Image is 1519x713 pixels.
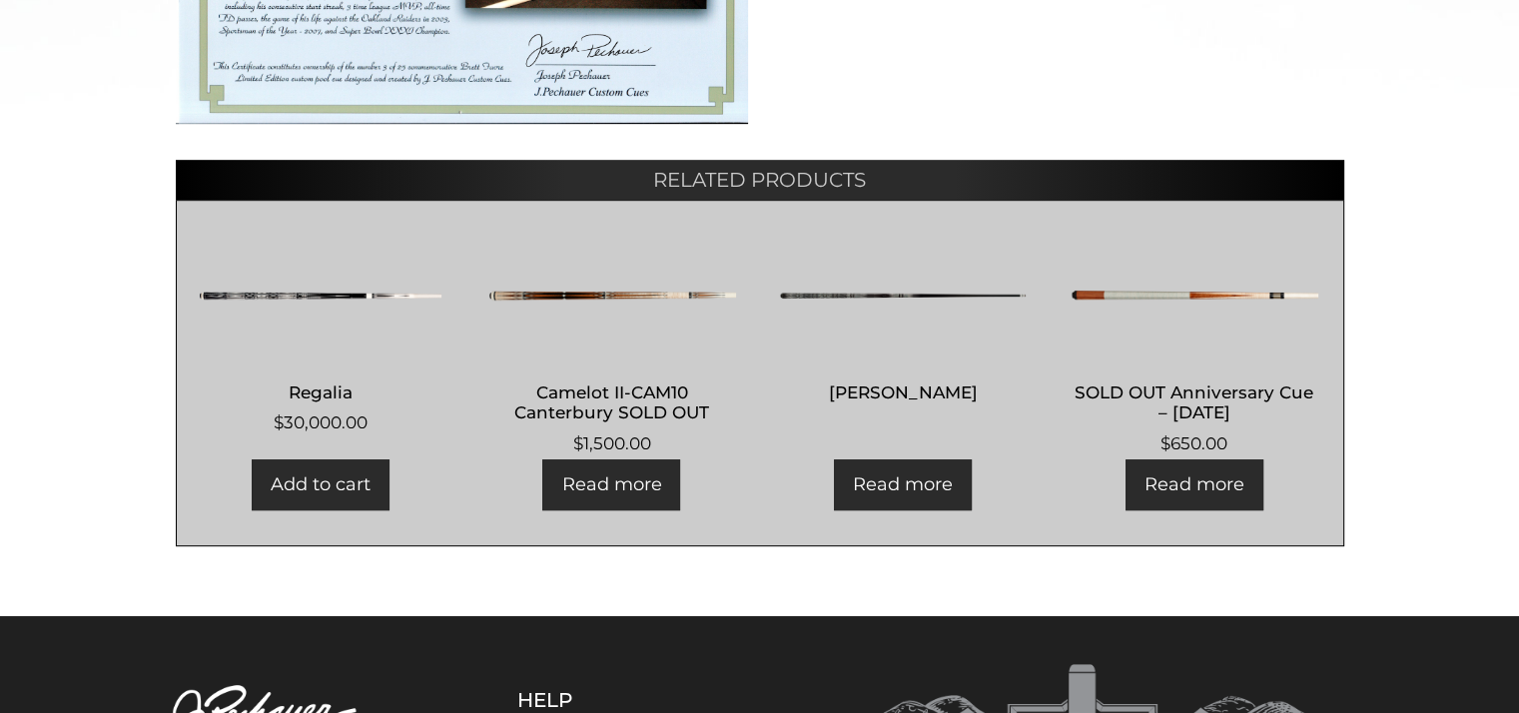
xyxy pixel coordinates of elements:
a: Read more about “SOLD OUT Anniversary Cue - DEC 1” [1126,459,1263,510]
bdi: 1,500.00 [572,433,650,453]
h5: Help [517,688,672,712]
img: Camelot II-CAM10 Canterbury SOLD OUT [487,236,736,356]
img: Regalia [197,236,445,356]
a: Regalia $30,000.00 [197,236,445,436]
h2: [PERSON_NAME] [779,373,1028,410]
a: Read more about “Camelot II-CAM10 Canterbury SOLD OUT” [542,459,680,510]
a: Add to cart: “Regalia” [252,459,389,510]
a: Camelot II-CAM10 Canterbury SOLD OUT $1,500.00 [487,236,736,456]
a: [PERSON_NAME] [779,236,1028,410]
h2: SOLD OUT Anniversary Cue – [DATE] [1070,373,1318,431]
h2: Regalia [197,373,445,410]
bdi: 650.00 [1160,433,1227,453]
bdi: 30,000.00 [274,412,368,432]
span: $ [572,433,582,453]
a: SOLD OUT Anniversary Cue – [DATE] $650.00 [1070,236,1318,456]
span: $ [1160,433,1170,453]
a: Read more about “Aurelia” [834,459,972,510]
span: $ [274,412,284,432]
img: SOLD OUT Anniversary Cue - DEC 1 [1070,236,1318,356]
img: Aurelia [779,236,1028,356]
h2: Related products [176,160,1344,200]
h2: Camelot II-CAM10 Canterbury SOLD OUT [487,373,736,431]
